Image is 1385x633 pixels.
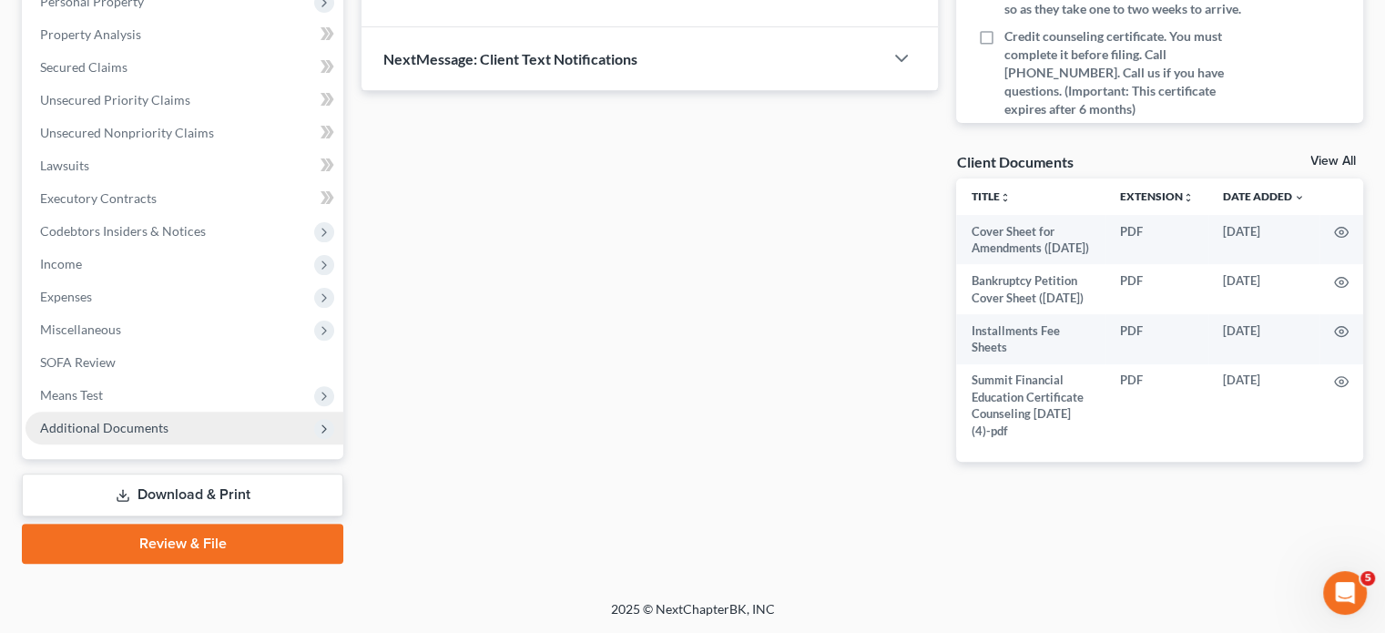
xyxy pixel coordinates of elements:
[1294,192,1305,203] i: expand_more
[1105,364,1208,448] td: PDF
[1105,264,1208,314] td: PDF
[40,387,103,403] span: Means Test
[25,51,343,84] a: Secured Claims
[25,346,343,379] a: SOFA Review
[956,264,1105,314] td: Bankruptcy Petition Cover Sheet ([DATE])
[40,223,206,239] span: Codebtors Insiders & Notices
[1208,314,1319,364] td: [DATE]
[1003,27,1246,118] span: Credit counseling certificate. You must complete it before filing. Call [PHONE_NUMBER]. Call us i...
[25,117,343,149] a: Unsecured Nonpriority Claims
[1105,215,1208,265] td: PDF
[1208,215,1319,265] td: [DATE]
[40,59,127,75] span: Secured Claims
[956,215,1105,265] td: Cover Sheet for Amendments ([DATE])
[383,50,637,67] span: NextMessage: Client Text Notifications
[1323,571,1367,615] iframe: Intercom live chat
[1183,192,1194,203] i: unfold_more
[25,84,343,117] a: Unsecured Priority Claims
[1223,189,1305,203] a: Date Added expand_more
[40,26,141,42] span: Property Analysis
[40,125,214,140] span: Unsecured Nonpriority Claims
[971,189,1010,203] a: Titleunfold_more
[174,600,1212,633] div: 2025 © NextChapterBK, INC
[40,256,82,271] span: Income
[956,314,1105,364] td: Installments Fee Sheets
[40,289,92,304] span: Expenses
[1310,155,1356,168] a: View All
[1208,264,1319,314] td: [DATE]
[999,192,1010,203] i: unfold_more
[40,322,121,337] span: Miscellaneous
[1208,364,1319,448] td: [DATE]
[40,190,157,206] span: Executory Contracts
[25,182,343,215] a: Executory Contracts
[25,18,343,51] a: Property Analysis
[1120,189,1194,203] a: Extensionunfold_more
[40,92,190,107] span: Unsecured Priority Claims
[22,524,343,564] a: Review & File
[956,364,1105,448] td: Summit Financial Education Certificate Counseling [DATE] (4)-pdf
[956,152,1073,171] div: Client Documents
[25,149,343,182] a: Lawsuits
[40,354,116,370] span: SOFA Review
[22,474,343,516] a: Download & Print
[1360,571,1375,586] span: 5
[40,420,168,435] span: Additional Documents
[1105,314,1208,364] td: PDF
[40,158,89,173] span: Lawsuits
